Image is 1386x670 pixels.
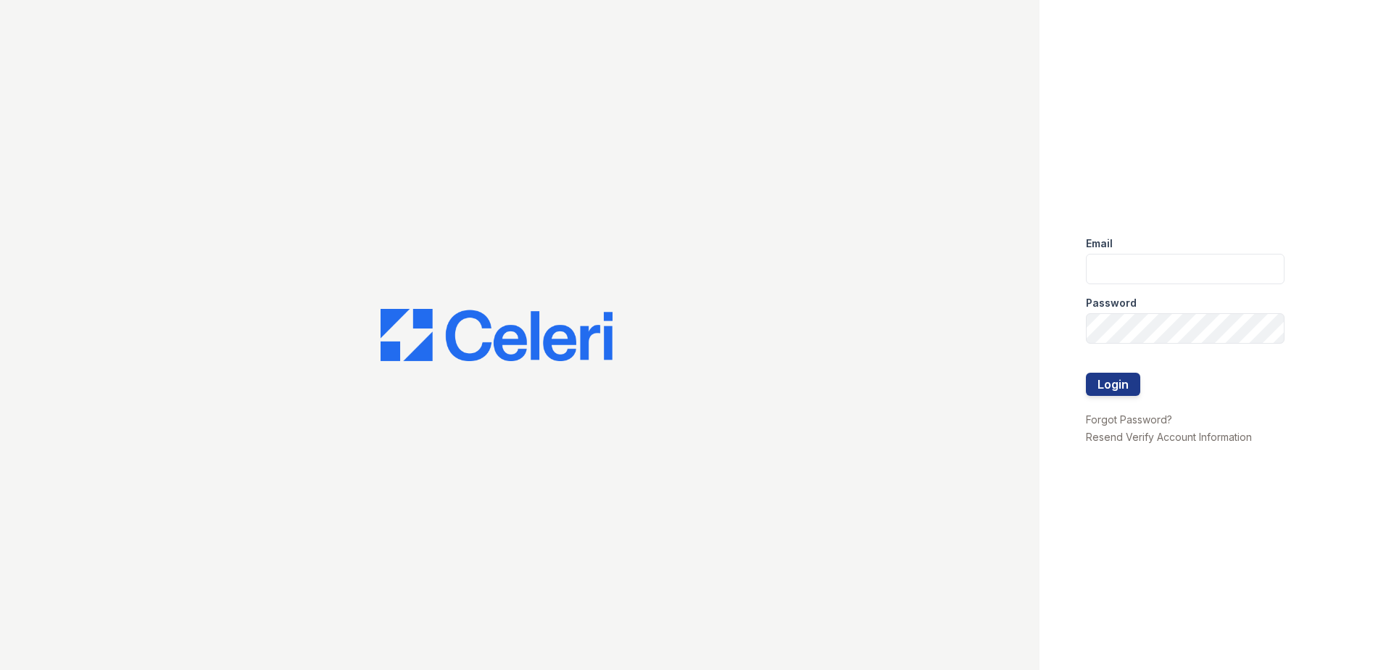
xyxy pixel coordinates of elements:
[1086,236,1113,251] label: Email
[1086,413,1172,426] a: Forgot Password?
[1086,296,1137,310] label: Password
[1086,431,1252,443] a: Resend Verify Account Information
[381,309,613,361] img: CE_Logo_Blue-a8612792a0a2168367f1c8372b55b34899dd931a85d93a1a3d3e32e68fde9ad4.png
[1086,373,1140,396] button: Login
